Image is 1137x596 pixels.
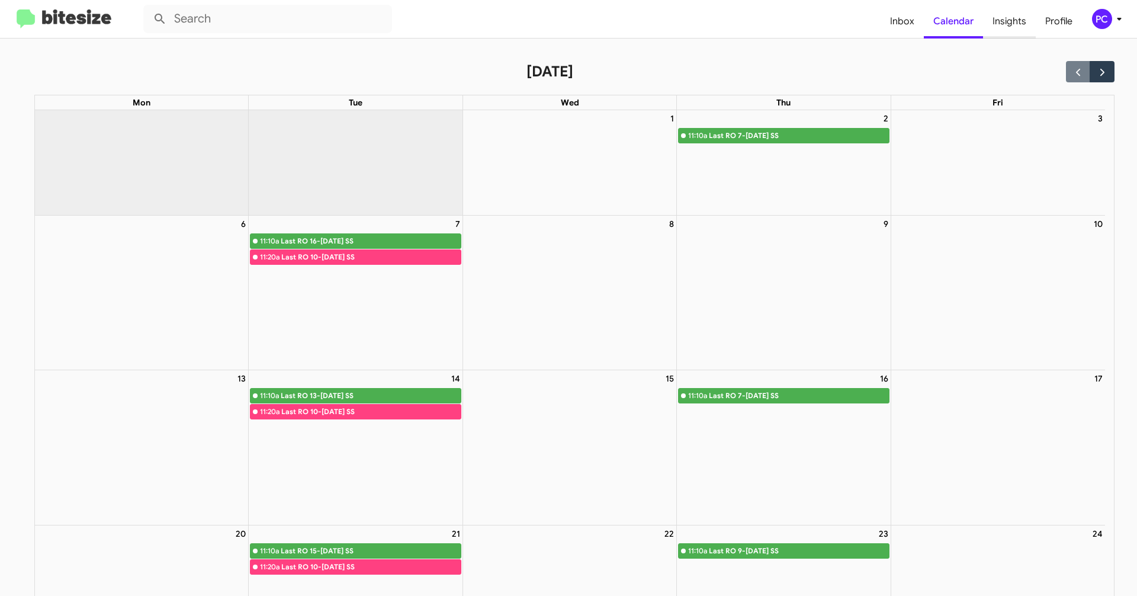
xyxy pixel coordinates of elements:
div: Last RO 15-[DATE] SS [281,545,460,557]
a: Tuesday [346,95,365,110]
td: October 3, 2025 [891,110,1104,216]
td: October 1, 2025 [462,110,676,216]
td: October 9, 2025 [677,215,891,370]
a: October 3, 2025 [1096,110,1105,127]
button: Next month [1090,61,1114,82]
div: 11:10a [260,545,279,557]
a: Friday [990,95,1006,110]
td: October 14, 2025 [249,370,462,525]
a: October 23, 2025 [876,525,891,542]
div: 11:20a [260,561,280,573]
a: October 24, 2025 [1090,525,1105,542]
div: PC [1092,9,1112,29]
div: 11:20a [260,406,280,418]
td: October 13, 2025 [35,370,249,525]
div: Last RO 13-[DATE] SS [281,390,460,402]
div: 11:10a [260,390,279,402]
a: October 9, 2025 [881,216,891,232]
div: 11:20a [260,251,280,263]
a: October 17, 2025 [1092,370,1105,387]
td: October 2, 2025 [677,110,891,216]
a: October 6, 2025 [239,216,248,232]
div: 11:10a [260,235,279,247]
a: October 22, 2025 [662,525,676,542]
a: October 13, 2025 [235,370,248,387]
div: Last RO 10-[DATE] SS [281,406,460,418]
td: October 8, 2025 [462,215,676,370]
div: 11:10a [688,130,707,142]
div: Last RO 10-[DATE] SS [281,251,460,263]
a: October 8, 2025 [667,216,676,232]
div: Last RO 10-[DATE] SS [281,561,460,573]
a: Insights [983,4,1036,39]
a: Monday [130,95,153,110]
a: Wednesday [558,95,582,110]
a: October 1, 2025 [668,110,676,127]
a: October 10, 2025 [1091,216,1105,232]
a: Calendar [924,4,983,39]
div: 11:10a [688,390,707,402]
a: October 15, 2025 [663,370,676,387]
a: October 21, 2025 [449,525,462,542]
a: October 20, 2025 [233,525,248,542]
button: Previous month [1066,61,1090,82]
a: October 14, 2025 [449,370,462,387]
a: October 7, 2025 [453,216,462,232]
td: October 7, 2025 [249,215,462,370]
button: PC [1082,9,1124,29]
div: Last RO 7-[DATE] SS [709,130,888,142]
td: October 15, 2025 [462,370,676,525]
td: October 10, 2025 [891,215,1104,370]
a: October 2, 2025 [881,110,891,127]
div: Last RO 16-[DATE] SS [281,235,460,247]
div: 11:10a [688,545,707,557]
h2: [DATE] [526,62,573,81]
a: Thursday [774,95,793,110]
input: Search [143,5,392,33]
div: Last RO 9-[DATE] SS [709,545,888,557]
td: October 6, 2025 [35,215,249,370]
a: October 16, 2025 [878,370,891,387]
a: Profile [1036,4,1082,39]
div: Last RO 7-[DATE] SS [709,390,888,402]
td: October 17, 2025 [891,370,1104,525]
a: Inbox [881,4,924,39]
td: October 16, 2025 [677,370,891,525]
